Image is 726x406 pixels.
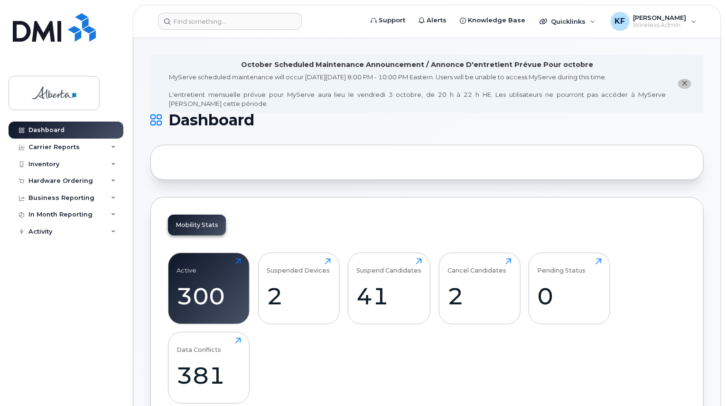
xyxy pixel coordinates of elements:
div: 2 [267,282,331,310]
a: Cancel Candidates2 [447,258,512,319]
a: Suspend Candidates41 [357,258,422,319]
a: Suspended Devices2 [267,258,331,319]
a: Data Conflicts381 [177,338,241,398]
div: MyServe scheduled maintenance will occur [DATE][DATE] 8:00 PM - 10:00 PM Eastern. Users will be u... [169,73,666,108]
div: Data Conflicts [177,338,222,353]
div: Suspend Candidates [357,258,422,274]
span: Dashboard [168,113,254,127]
a: Active300 [177,258,241,319]
a: Pending Status0 [538,258,602,319]
div: 0 [538,282,602,310]
div: Suspended Devices [267,258,330,274]
div: October Scheduled Maintenance Announcement / Annonce D'entretient Prévue Pour octobre [242,60,594,70]
button: close notification [678,79,691,89]
div: Cancel Candidates [447,258,506,274]
div: 41 [357,282,422,310]
div: Pending Status [538,258,586,274]
div: 2 [447,282,512,310]
div: 381 [177,361,241,389]
div: Active [177,258,197,274]
div: 300 [177,282,241,310]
